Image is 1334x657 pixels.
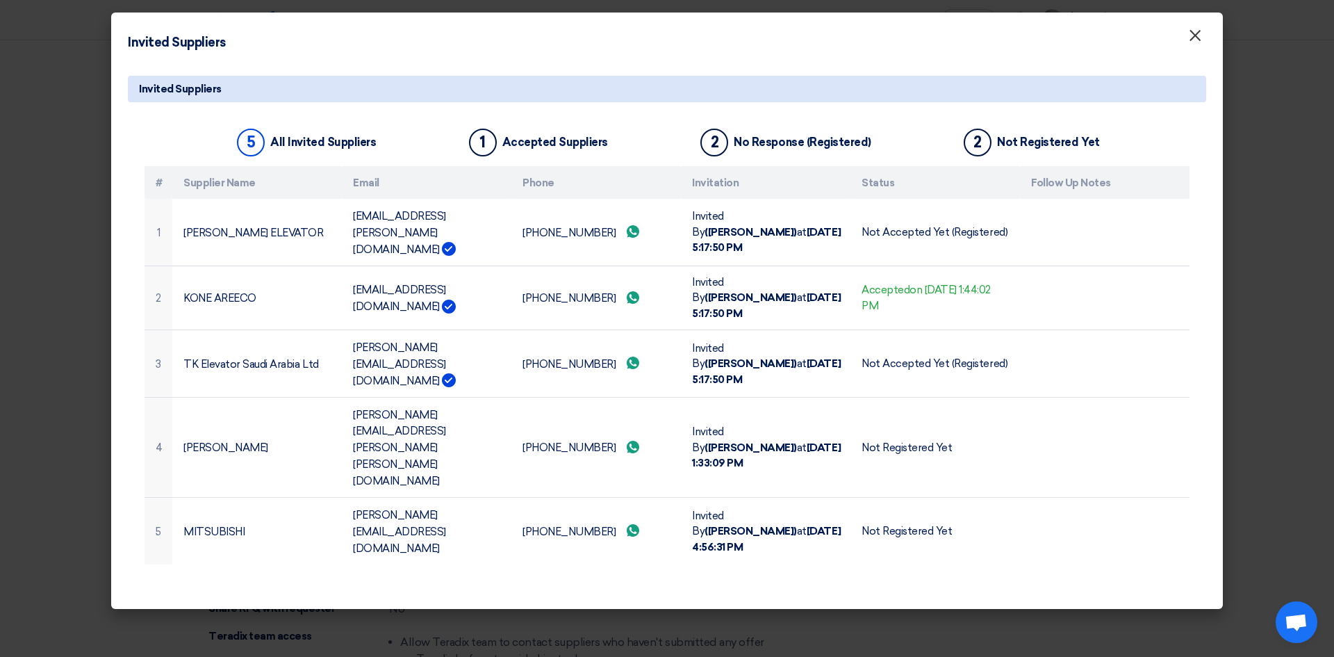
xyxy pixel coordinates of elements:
div: Open chat [1276,601,1317,643]
font: Not Accepted Yet (Registered) [862,357,1007,370]
font: Not Registered Yet [862,525,952,537]
font: at [797,226,807,238]
img: Verified Account [442,373,456,387]
font: ([PERSON_NAME]) [705,441,797,454]
font: ([PERSON_NAME]) [705,357,797,370]
font: [DATE] 5:17:50 PM [692,291,841,320]
font: ([PERSON_NAME]) [705,226,797,238]
font: MITSUBISHI [183,526,245,538]
font: Email [353,177,379,189]
button: Close [1177,22,1213,50]
font: All Invited Suppliers [270,136,376,149]
font: Invited Suppliers [139,83,222,95]
font: 4 [156,441,163,454]
font: [DATE] 5:17:50 PM [692,357,841,386]
font: Invited By [692,342,724,371]
font: Phone [522,177,554,189]
font: No Response (Registered) [734,136,871,149]
font: [PHONE_NUMBER] [522,358,616,371]
font: [PERSON_NAME][EMAIL_ADDRESS][DOMAIN_NAME] [353,341,446,387]
font: Invited Suppliers [128,35,226,50]
font: Not Registered Yet [862,441,952,454]
font: Accepted Suppliers [502,136,608,149]
font: 5 [247,133,256,152]
font: Invited By [692,425,724,454]
font: 2 [973,133,982,152]
font: [PERSON_NAME] [183,441,268,454]
font: [PERSON_NAME][EMAIL_ADDRESS][PERSON_NAME][PERSON_NAME][DOMAIN_NAME] [353,408,446,487]
font: [PERSON_NAME][EMAIL_ADDRESS][DOMAIN_NAME] [353,509,446,555]
font: [PHONE_NUMBER] [522,227,616,239]
font: TK Elevator Saudi Arabia Ltd [183,358,319,371]
font: at [797,525,807,537]
font: 1 [157,227,160,239]
font: [PHONE_NUMBER] [522,526,616,538]
font: 1 [479,133,486,152]
font: Accepted [862,284,909,296]
font: Status [862,177,894,189]
font: Invited By [692,210,724,238]
font: 5 [156,526,161,538]
font: KONE AREECO [183,292,256,305]
img: Verified Account [442,242,456,256]
font: Not Accepted Yet (Registered) [862,226,1007,238]
font: [PHONE_NUMBER] [522,441,616,454]
font: at [797,357,807,370]
font: 3 [156,358,161,371]
font: at [797,291,807,304]
font: ([PERSON_NAME]) [705,291,797,304]
font: [EMAIL_ADDRESS][DOMAIN_NAME] [353,284,446,313]
font: Supplier Name [183,177,256,189]
font: Not Registered Yet [997,136,1099,149]
font: # [156,177,163,189]
font: [PHONE_NUMBER] [522,292,616,305]
font: 2 [711,133,719,152]
font: on [DATE] 1:44:02 PM [862,284,991,312]
font: 2 [156,292,161,305]
font: Invited By [692,276,724,305]
font: Follow Up Notes [1031,177,1111,189]
font: Invited By [692,510,724,538]
font: [DATE] 4:56:31 PM [692,525,841,553]
font: [PERSON_NAME] ELEVATOR [183,227,323,239]
font: ([PERSON_NAME]) [705,525,797,537]
font: [EMAIL_ADDRESS][PERSON_NAME][DOMAIN_NAME] [353,210,446,256]
font: Invitation [692,177,739,189]
img: Verified Account [442,300,456,314]
font: at [797,441,807,454]
font: × [1188,25,1202,53]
